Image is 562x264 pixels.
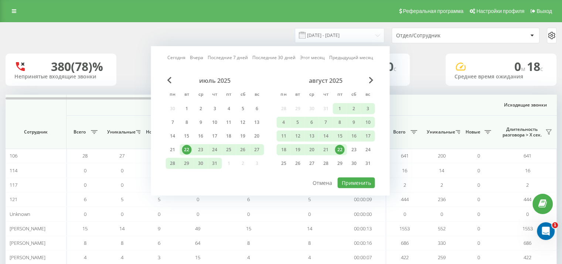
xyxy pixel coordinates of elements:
[401,254,409,261] span: 422
[402,167,407,174] span: 16
[293,131,302,141] div: 12
[276,77,375,84] div: август 2025
[238,118,248,127] div: 12
[107,129,134,135] span: Уникальные
[10,196,17,203] span: 121
[363,118,372,127] div: 10
[208,117,222,128] div: чт 10 июля 2025 г.
[208,158,222,169] div: чт 31 июля 2025 г.
[252,54,295,61] a: Последние 30 дней
[236,117,250,128] div: сб 12 июля 2025 г.
[335,104,344,114] div: 1
[537,222,555,240] iframe: Intercom live chat
[333,158,347,169] div: пт 29 авг. 2025 г.
[236,144,250,155] div: сб 26 июля 2025 г.
[349,159,358,168] div: 30
[158,225,160,232] span: 9
[196,104,205,114] div: 2
[210,145,219,155] div: 24
[224,145,234,155] div: 25
[238,145,248,155] div: 26
[158,240,160,246] span: 6
[321,145,330,155] div: 21
[195,89,206,101] abbr: среда
[51,60,103,74] div: 380 (78)%
[166,77,264,84] div: июль 2025
[477,196,480,203] span: 0
[290,131,304,142] div: вт 12 авг. 2025 г.
[290,117,304,128] div: вт 5 авг. 2025 г.
[158,254,160,261] span: 3
[180,117,194,128] div: вт 8 июля 2025 г.
[440,211,443,217] span: 0
[321,159,330,168] div: 28
[10,225,45,232] span: [PERSON_NAME]
[454,74,548,80] div: Среднее время ожидания
[208,144,222,155] div: чт 24 июля 2025 г.
[307,145,316,155] div: 20
[252,118,262,127] div: 13
[195,254,200,261] span: 15
[210,118,219,127] div: 10
[319,158,333,169] div: чт 28 авг. 2025 г.
[403,8,463,14] span: Реферальная программа
[362,89,373,101] abbr: воскресенье
[222,144,236,155] div: пт 25 июля 2025 г.
[477,211,480,217] span: 0
[121,211,123,217] span: 0
[293,159,302,168] div: 26
[306,89,317,101] abbr: среда
[250,103,264,114] div: вс 6 июля 2025 г.
[167,77,171,84] span: Previous Month
[166,117,180,128] div: пн 7 июля 2025 г.
[180,144,194,155] div: вт 22 июля 2025 г.
[552,222,558,228] span: 1
[527,58,543,74] span: 18
[290,158,304,169] div: вт 26 авг. 2025 г.
[309,177,336,188] button: Отмена
[168,159,177,168] div: 28
[224,118,234,127] div: 11
[196,159,205,168] div: 30
[195,225,200,232] span: 49
[349,145,358,155] div: 23
[319,131,333,142] div: чт 14 авг. 2025 г.
[363,131,372,141] div: 17
[308,240,311,246] span: 8
[361,158,375,169] div: вс 31 авг. 2025 г.
[167,54,185,61] a: Сегодня
[292,89,303,101] abbr: вторник
[293,118,302,127] div: 5
[194,158,208,169] div: ср 30 июля 2025 г.
[247,254,250,261] span: 4
[10,211,30,217] span: Unknown
[307,225,312,232] span: 14
[250,144,264,155] div: вс 27 июля 2025 г.
[300,54,324,61] a: Этот месяц
[121,196,123,203] span: 5
[340,192,386,207] td: 00:00:09
[477,167,480,174] span: 0
[196,118,205,127] div: 9
[276,117,290,128] div: пн 4 авг. 2025 г.
[246,225,251,232] span: 15
[521,65,527,73] span: м
[121,167,123,174] span: 0
[349,104,358,114] div: 2
[525,167,530,174] span: 16
[438,240,446,246] span: 330
[335,131,344,141] div: 15
[279,145,288,155] div: 18
[333,103,347,114] div: пт 1 авг. 2025 г.
[361,117,375,128] div: вс 10 авг. 2025 г.
[144,129,163,135] span: Новые
[524,152,531,159] span: 641
[209,89,220,101] abbr: четверг
[307,159,316,168] div: 27
[333,131,347,142] div: пт 15 авг. 2025 г.
[290,144,304,155] div: вт 19 авг. 2025 г.
[438,152,446,159] span: 200
[222,117,236,128] div: пт 11 июля 2025 г.
[251,89,262,101] abbr: воскресенье
[477,240,480,246] span: 0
